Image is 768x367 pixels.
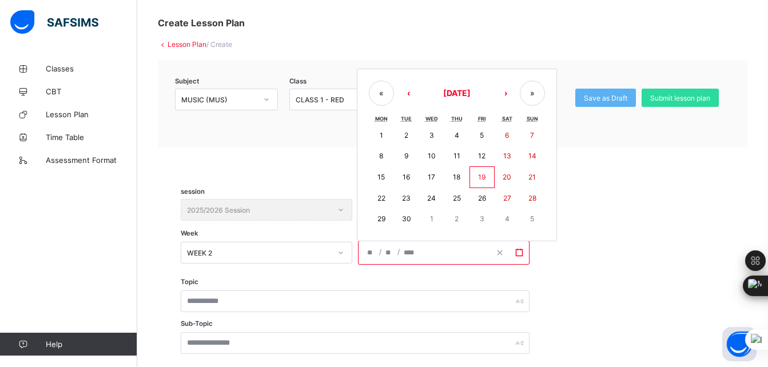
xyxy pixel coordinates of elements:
abbr: 7 September 2025 [530,131,534,139]
button: 2 October 2025 [444,209,469,229]
abbr: 27 September 2025 [503,194,511,202]
abbr: 8 September 2025 [379,151,383,160]
span: Week [181,229,198,237]
span: Class [289,77,307,85]
abbr: 17 September 2025 [428,173,435,181]
abbr: Friday [478,115,486,122]
button: ‹ [396,81,421,106]
button: 30 September 2025 [394,209,419,229]
button: 24 September 2025 [419,188,444,209]
button: 3 October 2025 [469,209,495,229]
abbr: 23 September 2025 [402,194,411,202]
button: 26 September 2025 [469,188,495,209]
abbr: 6 September 2025 [505,131,509,139]
button: 28 September 2025 [520,188,545,209]
button: 4 October 2025 [495,209,520,229]
abbr: 28 September 2025 [528,194,536,202]
span: Classes [46,64,137,73]
abbr: 3 October 2025 [480,214,484,223]
abbr: 4 October 2025 [505,214,510,223]
span: Time Table [46,133,137,142]
abbr: 14 September 2025 [528,151,536,160]
abbr: 2 September 2025 [404,131,408,139]
button: 11 September 2025 [444,146,469,166]
span: / Create [206,40,232,49]
abbr: Saturday [502,115,512,122]
button: 5 September 2025 [469,125,495,146]
button: 18 September 2025 [444,166,469,188]
abbr: 20 September 2025 [503,173,511,181]
button: 10 September 2025 [419,146,444,166]
button: [DATE] [423,81,491,106]
abbr: 25 September 2025 [453,194,461,202]
img: safsims [10,10,98,34]
span: session [181,188,205,196]
abbr: 19 September 2025 [478,173,486,181]
abbr: 13 September 2025 [503,151,511,160]
span: / [378,247,383,257]
span: CBT [46,87,137,96]
span: Create Lesson Plan [158,17,245,29]
abbr: Tuesday [401,115,412,122]
button: › [493,81,518,106]
span: Submit lesson plan [650,94,710,102]
button: 22 September 2025 [369,188,394,209]
button: 1 September 2025 [369,125,394,146]
button: 15 September 2025 [369,166,394,188]
button: 8 September 2025 [369,146,394,166]
span: Help [46,340,137,349]
abbr: 24 September 2025 [427,194,436,202]
abbr: 30 September 2025 [402,214,411,223]
abbr: 4 September 2025 [455,131,459,139]
button: 5 October 2025 [520,209,545,229]
button: 12 September 2025 [469,146,495,166]
abbr: 18 September 2025 [453,173,460,181]
abbr: 22 September 2025 [377,194,385,202]
button: 27 September 2025 [495,188,520,209]
span: Assessment Format [46,155,137,165]
abbr: 9 September 2025 [404,151,408,160]
div: CLASS 1 - RED [296,95,371,104]
abbr: 5 September 2025 [480,131,484,139]
abbr: Wednesday [425,115,438,122]
span: Save as Draft [584,94,627,102]
span: / [396,247,401,257]
button: 23 September 2025 [394,188,419,209]
button: 14 September 2025 [520,146,545,166]
button: 9 September 2025 [394,146,419,166]
button: 6 September 2025 [495,125,520,146]
abbr: 2 October 2025 [455,214,459,223]
abbr: Sunday [527,115,538,122]
button: 1 October 2025 [419,209,444,229]
button: » [520,81,545,106]
abbr: Thursday [451,115,463,122]
button: 17 September 2025 [419,166,444,188]
abbr: 3 September 2025 [429,131,434,139]
abbr: 21 September 2025 [528,173,536,181]
label: Sub-Topic [181,320,213,328]
abbr: Monday [375,115,388,122]
abbr: 1 September 2025 [380,131,383,139]
a: Lesson Plan [168,40,206,49]
abbr: 12 September 2025 [478,151,486,160]
button: 19 September 2025 [469,166,495,188]
span: [DATE] [443,88,471,98]
abbr: 26 September 2025 [478,194,486,202]
button: 13 September 2025 [495,146,520,166]
button: 4 September 2025 [444,125,469,146]
abbr: 15 September 2025 [377,173,385,181]
button: 16 September 2025 [394,166,419,188]
abbr: 5 October 2025 [530,214,534,223]
button: 2 September 2025 [394,125,419,146]
button: Open asap [722,327,757,361]
abbr: 11 September 2025 [453,151,460,160]
button: 7 September 2025 [520,125,545,146]
div: MUSIC (MUS) [181,95,257,104]
div: WEEK 2 [187,249,331,257]
button: 20 September 2025 [495,166,520,188]
button: 3 September 2025 [419,125,444,146]
button: 25 September 2025 [444,188,469,209]
button: « [369,81,394,106]
button: 29 September 2025 [369,209,394,229]
abbr: 10 September 2025 [428,151,436,160]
